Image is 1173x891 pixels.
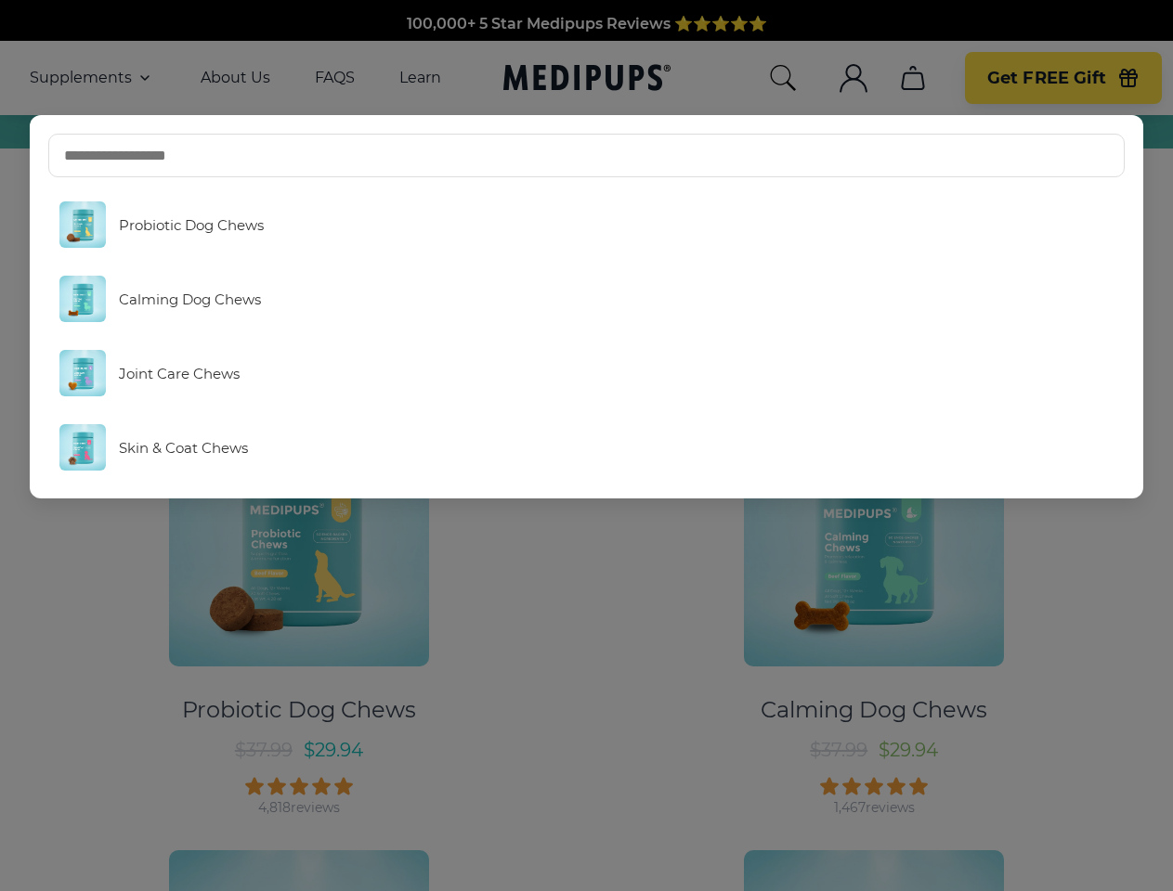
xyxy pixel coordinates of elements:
img: Skin & Coat Chews [59,424,106,471]
img: Calming Dog Chews [59,276,106,322]
span: Skin & Coat Chews [119,439,248,457]
span: Joint Care Chews [119,365,240,382]
span: Calming Dog Chews [119,291,261,308]
a: Joint Care Chews [48,341,1126,406]
img: Probiotic Dog Chews [59,201,106,248]
img: Joint Care Chews [59,350,106,396]
a: Calming Dog Chews [48,266,1126,331]
a: Skin & Coat Chews [48,415,1126,480]
a: Probiotic Dog Chews [48,192,1126,257]
span: Probiotic Dog Chews [119,216,264,234]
